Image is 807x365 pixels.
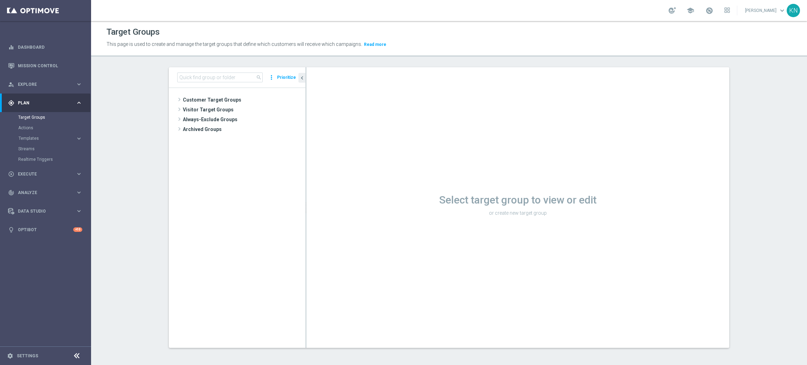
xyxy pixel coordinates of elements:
div: Execute [8,171,76,177]
span: Analyze [18,191,76,195]
i: keyboard_arrow_right [76,171,82,177]
a: Mission Control [18,56,82,75]
div: KN [787,4,800,17]
a: [PERSON_NAME]keyboard_arrow_down [744,5,787,16]
i: keyboard_arrow_right [76,99,82,106]
i: keyboard_arrow_right [76,189,82,196]
div: Realtime Triggers [18,154,90,165]
a: Dashboard [18,38,82,56]
div: Mission Control [8,56,82,75]
button: Prioritize [276,73,297,82]
button: Templates keyboard_arrow_right [18,136,83,141]
span: Data Studio [18,209,76,213]
button: person_search Explore keyboard_arrow_right [8,82,83,87]
span: Archived Groups [183,124,305,134]
span: search [256,75,262,80]
i: play_circle_outline [8,171,14,177]
i: keyboard_arrow_right [76,208,82,214]
button: track_changes Analyze keyboard_arrow_right [8,190,83,195]
div: +10 [73,227,82,232]
span: Templates [19,136,69,140]
div: Templates [19,136,76,140]
div: Analyze [8,190,76,196]
span: Customer Target Groups [183,95,305,105]
span: Execute [18,172,76,176]
button: Read more [363,41,387,48]
button: chevron_left [298,73,305,83]
button: Data Studio keyboard_arrow_right [8,208,83,214]
div: Target Groups [18,112,90,123]
i: equalizer [8,44,14,50]
div: Dashboard [8,38,82,56]
span: Plan [18,101,76,105]
button: play_circle_outline Execute keyboard_arrow_right [8,171,83,177]
span: Explore [18,82,76,87]
div: Streams [18,144,90,154]
input: Quick find group or folder [177,73,263,82]
div: Actions [18,123,90,133]
div: Plan [8,100,76,106]
i: more_vert [268,73,275,82]
p: or create new target group [306,210,729,216]
span: keyboard_arrow_down [778,7,786,14]
i: gps_fixed [8,100,14,106]
span: This page is used to create and manage the target groups that define which customers will receive... [106,41,362,47]
i: keyboard_arrow_right [76,81,82,88]
a: Target Groups [18,115,73,120]
h1: Target Groups [106,27,160,37]
div: Optibot [8,220,82,239]
a: Optibot [18,220,73,239]
button: lightbulb Optibot +10 [8,227,83,233]
h1: Select target group to view or edit [306,194,729,206]
button: Mission Control [8,63,83,69]
i: chevron_left [299,75,305,81]
button: gps_fixed Plan keyboard_arrow_right [8,100,83,106]
a: Realtime Triggers [18,157,73,162]
i: settings [7,353,13,359]
span: Visitor Target Groups [183,105,305,115]
i: track_changes [8,190,14,196]
a: Streams [18,146,73,152]
span: school [687,7,694,14]
div: Data Studio [8,208,76,214]
i: lightbulb [8,227,14,233]
div: Explore [8,81,76,88]
span: Always-Exclude Groups [183,115,305,124]
button: equalizer Dashboard [8,44,83,50]
div: Templates [18,133,90,144]
a: Settings [17,354,38,358]
i: keyboard_arrow_right [76,135,82,142]
a: Actions [18,125,73,131]
i: person_search [8,81,14,88]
